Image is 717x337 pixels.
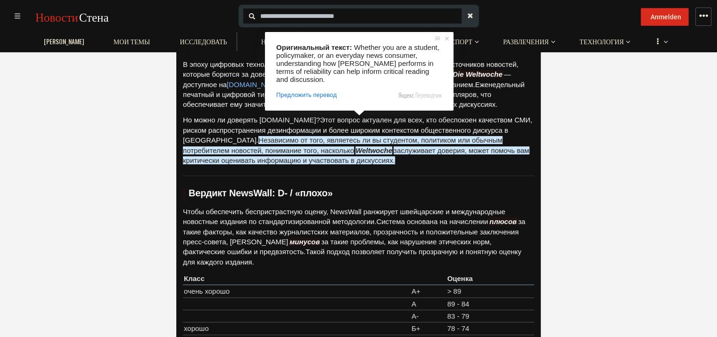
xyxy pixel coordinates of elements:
span: Оригинальный текст: [276,43,352,51]
ya-tr-span: A- [412,312,419,320]
ya-tr-span: Класс [184,274,205,282]
ya-tr-span: Чтобы обеспечить беспристрастную оценку, NewsWall ранжирует швейцарские и международные новостные... [183,208,505,225]
ya-tr-span: Die Weltwoche [453,70,503,78]
ya-tr-span: плюсов [489,217,517,225]
button: Спорт [446,28,479,51]
ya-tr-span: Независимо от того, являетесь ли вы студентом, политиком или обычным потребителем новостей, поним... [183,136,503,154]
td: 83 - 79 [446,310,534,322]
ya-tr-span: за такие проблемы, как нарушение этических норм, фактические ошибки и предвзятость. [183,238,492,256]
button: ТЕХНОЛОГИЯ [575,28,630,51]
ya-tr-span: Anmelden [651,13,681,21]
button: Anmelden [641,8,689,26]
ya-tr-span: хорошо [184,325,209,333]
ya-tr-span: A [412,300,416,308]
ya-tr-span: минусов [289,238,320,246]
ya-tr-span: А+ [412,287,420,295]
a: Новости [256,32,298,51]
ya-tr-span: Спорт [451,36,472,46]
a: [DOMAIN_NAME] [227,80,283,88]
ya-tr-span: ТЕХНОЛОГИЯ [579,36,624,46]
ya-tr-span: Этот вопрос актуален для всех, кто обеспокоен качеством СМИ, риском распространения дезинформации... [183,116,532,144]
ya-tr-span: Такой подход позволяет получить прозрачную и понятную оценку для каждого издания. [183,248,521,265]
ya-tr-span: — доступное на [183,70,511,88]
td: > 89 [446,285,534,297]
a: Развлечения [498,32,553,51]
button: Развлечения [498,28,555,51]
a: Спорт [446,32,477,51]
span: Предложить перевод [276,91,337,99]
ya-tr-span: очень хорошо [184,287,230,295]
ya-tr-span: [PERSON_NAME] [44,36,84,46]
ya-tr-span: Вердикт NewsWall: D- / «плохо» [189,188,333,199]
span: Whether you are a student, policymaker, or an everyday news consumer, understanding how [PERSON_N... [276,43,441,83]
button: Новости [256,28,300,51]
ya-tr-span: Стена [79,8,109,25]
ya-tr-span: Развлечения [503,36,549,46]
ya-tr-span: Weltwoche [355,146,392,154]
ya-tr-span: Оценка [447,274,473,282]
button: Политика [319,28,367,51]
ya-tr-span: Исследовать [180,36,227,46]
a: НовостиСтена [35,8,109,25]
button: Эконом [386,28,426,51]
ya-tr-span: Но можно ли доверять [DOMAIN_NAME]? [183,116,320,124]
ya-tr-span: Мои темы [114,36,150,46]
ya-tr-span: за такие факторы, как качество журналистских материалов, прозрачность и положительные заключения ... [183,217,525,246]
ya-tr-span: Система основана на начислении [376,217,488,225]
ya-tr-span: Б+ [412,325,420,333]
td: 78 - 74 [446,322,534,335]
td: 89 - 84 [446,297,534,310]
ya-tr-span: Новости [35,8,78,25]
ya-tr-span: В эпоху цифровых технологий читатели сталкиваются с огромным количеством источников новостей, кот... [183,60,519,78]
ya-tr-span: Новости [261,36,293,46]
a: ТЕХНОЛОГИЯ [575,32,628,51]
